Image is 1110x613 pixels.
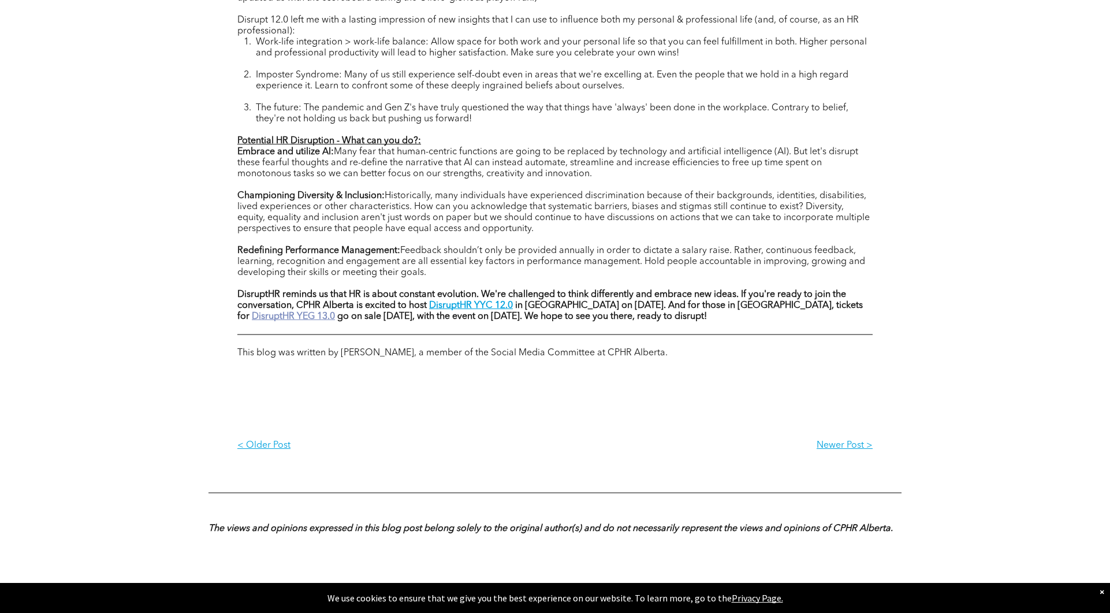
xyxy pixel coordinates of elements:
[237,246,400,255] strong: Redefining Performance Management:
[1100,586,1104,597] div: Dismiss notification
[256,103,848,124] span: The future: The pandemic and Gen Z's have truly questioned the way that things have 'always' been...
[237,147,858,190] span: Many fear that human-centric functions are going to be replaced by technology and artificial inte...
[555,440,873,451] p: Newer Post >
[237,136,421,146] strong: Potential HR Disruption - What can you do?:
[337,312,707,321] strong: go on sale [DATE], with the event on [DATE]. We hope to see you there, ready to disrupt!
[237,191,385,200] strong: Championing Diversity & Inclusion:
[237,348,668,358] span: This blog was written by [PERSON_NAME], a member of the Social Media Committee at CPHR Alberta.
[256,38,867,69] span: Work-life integration > work-life balance: Allow space for both work and your personal life so th...
[252,312,335,321] a: DisruptHR YEG 13.0
[237,147,334,157] strong: Embrace and utilize AI:
[237,246,865,277] span: Feedback shouldn’t only be provided annually in order to dictate a salary raise. Rather, continuo...
[237,16,859,36] span: Disrupt 12.0 left me with a lasting impression of new insights that I can use to influence both m...
[208,524,893,533] strong: The views and opinions expressed in this blog post belong solely to the original author(s) and do...
[237,290,846,310] strong: DisruptHR reminds us that HR is about constant evolution. We're challenged to think differently a...
[429,301,513,310] a: DisruptHR YYC 12.0
[237,191,870,244] span: Historically, many individuals have experienced discrimination because of their backgrounds, iden...
[256,70,848,102] span: Imposter Syndrome: Many of us still experience self-doubt even in areas that we're excelling at. ...
[237,440,555,451] p: < Older Post
[237,301,863,321] strong: in [GEOGRAPHIC_DATA] on [DATE]. And for those in [GEOGRAPHIC_DATA], tickets for
[237,431,555,460] a: < Older Post
[732,592,783,604] a: Privacy Page.
[555,431,873,460] a: Newer Post >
